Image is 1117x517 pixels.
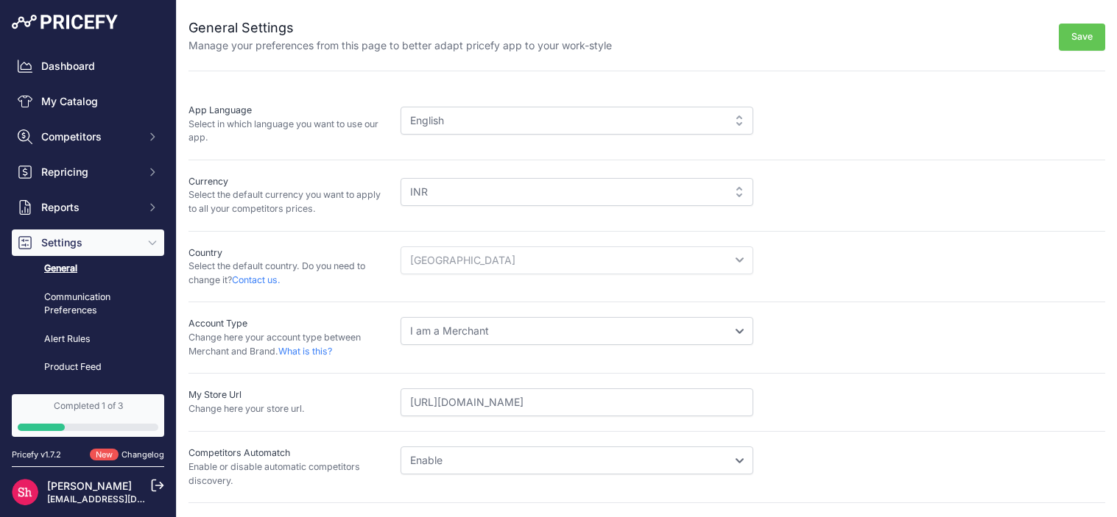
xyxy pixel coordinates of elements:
a: Communication Preferences [12,285,164,324]
span: Repricing [41,165,138,179]
p: Select the default country. Do you need to change it? [188,260,389,287]
button: Repricing [12,159,164,185]
span: Competitors [41,129,138,144]
p: My Store Url [188,388,389,402]
a: My Catalog [12,88,164,115]
p: App Language [188,104,389,118]
p: Country [188,246,389,260]
a: Changelog [121,449,164,460]
p: Manage your preferences from this page to better adapt pricefy app to your work-style [188,38,612,53]
a: Product Feed [12,354,164,380]
button: Competitors [12,124,164,150]
p: Enable or disable automatic competitors discovery. [188,460,389,488]
a: Dashboard [12,53,164,79]
p: Select the default currency you want to apply to all your competitors prices. [188,188,389,215]
a: [EMAIL_ADDRESS][DOMAIN_NAME] [47,493,201,504]
p: Account Type [188,317,389,331]
img: Pricefy Logo [12,15,118,29]
button: Reports [12,194,164,221]
a: Contact us. [232,274,281,285]
a: What is this? [278,346,332,357]
div: Completed 1 of 3 [18,400,158,412]
button: Settings [12,229,164,256]
div: English [401,107,753,135]
a: [PERSON_NAME] [47,479,132,492]
a: Completed 1 of 3 [12,394,164,437]
h2: General Settings [188,18,612,38]
div: Pricefy v1.7.2 [12,449,61,461]
span: Reports [41,200,138,215]
p: Change here your account type between Merchant and Brand. [188,331,389,358]
p: Competitors Automatch [188,446,389,460]
a: General [12,256,164,282]
span: New [90,449,119,461]
p: Currency [188,175,389,189]
button: Save [1059,24,1105,51]
p: Select in which language you want to use our app. [188,118,389,145]
div: INR [401,178,753,206]
a: Alert Rules [12,327,164,352]
input: https://www.mystore.com [401,388,753,416]
span: Settings [41,235,138,250]
p: Change here your store url. [188,402,389,416]
a: API Keys [12,383,164,409]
